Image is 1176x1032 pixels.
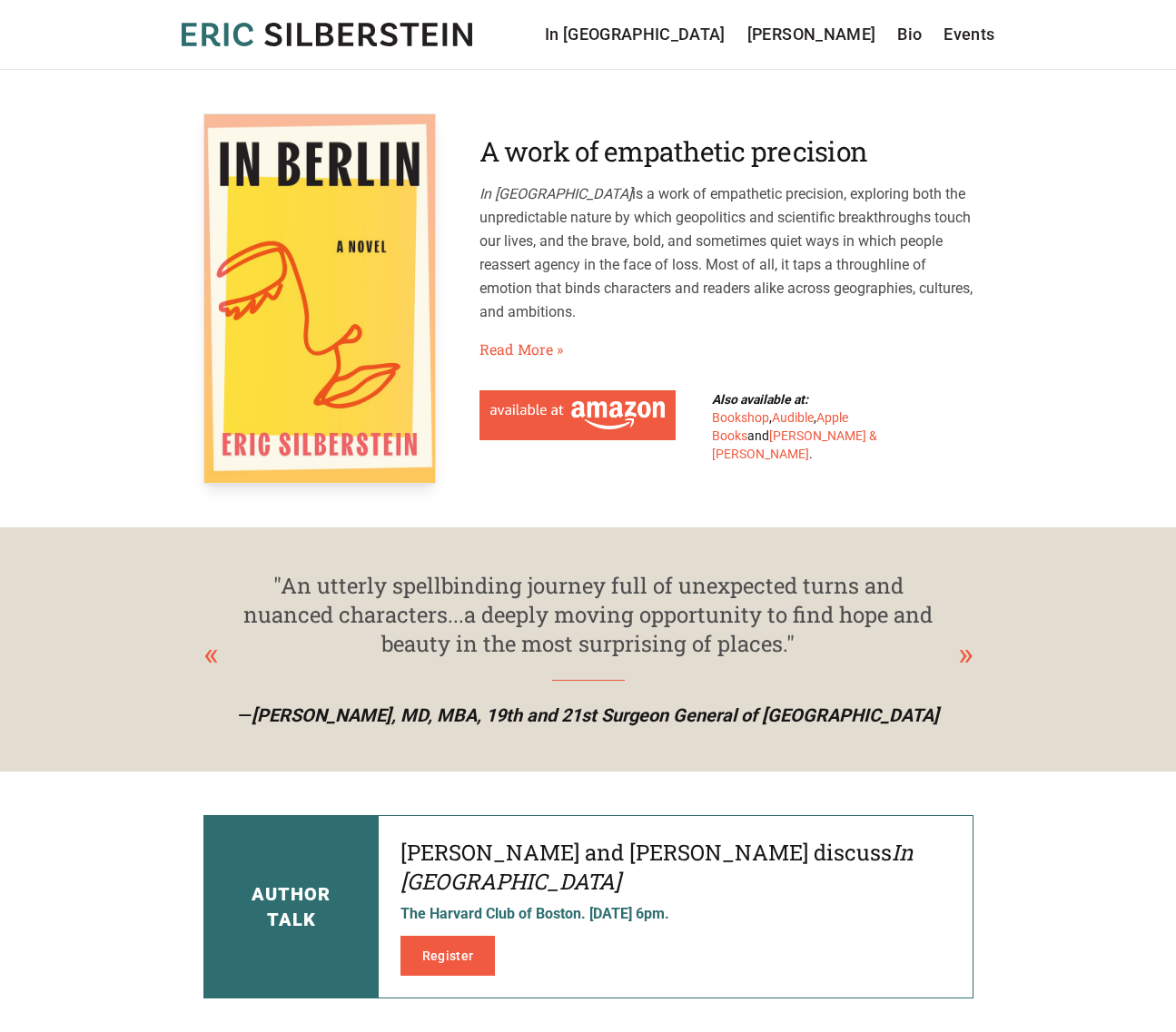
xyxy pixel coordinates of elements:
h3: Author Talk [252,881,331,932]
p: The Harvard Club of Boston. [DATE] 6pm. [400,903,951,925]
a: [PERSON_NAME] [747,22,876,47]
img: Available at Amazon [490,401,665,429]
em: In [GEOGRAPHIC_DATA] [479,185,632,202]
em: In [GEOGRAPHIC_DATA] [400,838,914,896]
a: Available at Amazon [479,390,676,440]
div: 1 / 4 [203,571,973,728]
span: » [557,339,563,360]
h4: [PERSON_NAME] and [PERSON_NAME] discuss [400,838,951,896]
a: Audible [772,410,814,425]
div: , , and . [712,390,901,463]
a: In [GEOGRAPHIC_DATA] [545,22,726,47]
a: Apple Books [712,410,848,443]
div: "An utterly spellbinding journey full of unexpected turns and nuanced characters...a deeply movin... [240,571,937,658]
div: Next slide [958,630,973,679]
p: is a work of empathetic precision, exploring both the unpredictable nature by which geopolitics a... [479,182,973,324]
a: Read More» [479,339,563,360]
h2: A work of empathetic precision [479,135,973,168]
div: Previous slide [203,630,219,679]
a: Bio [897,22,922,47]
span: [PERSON_NAME], MD, MBA, 19th and 21st Surgeon General of [GEOGRAPHIC_DATA] [252,704,939,726]
a: Bookshop [712,410,769,425]
a: Register [400,936,496,976]
b: Also available at: [712,392,808,407]
a: [PERSON_NAME] & [PERSON_NAME] [712,428,877,461]
a: Events [944,22,994,47]
p: — [218,703,959,728]
img: In Berlin [203,113,436,484]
